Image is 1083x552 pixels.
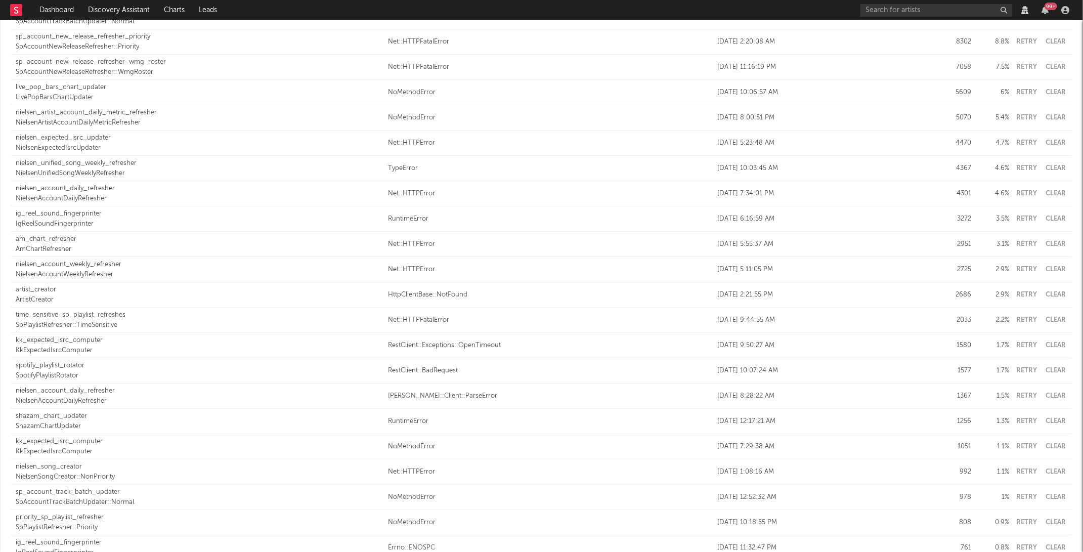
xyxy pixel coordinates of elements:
div: IgReelSoundFingerprinter [16,219,383,229]
div: nielsen_account_daily_refresher [16,386,383,396]
div: LivePopBarsChartUpdater [16,93,383,103]
a: Net::HTTPFatalError [388,315,712,325]
a: priority_sp_playlist_refresherSpPlaylistRefresher::Priority [16,513,383,532]
div: [DATE] 7:34:01 PM [717,189,933,199]
div: 1.3 % [976,416,1009,427]
div: HttpClientBase::NotFound [388,290,712,300]
div: TypeError [388,163,712,174]
div: Net::HTTPError [388,189,712,199]
div: 4470 [938,138,971,148]
a: kk_expected_isrc_computerKkExpectedIsrcComputer [16,437,383,456]
div: [DATE] 10:07:24 AM [717,366,933,376]
div: [DATE] 1:08:16 AM [717,467,933,477]
button: Clear [1045,443,1067,450]
div: artist_creator [16,285,383,295]
div: 99 + [1045,3,1057,10]
button: Retry [1014,342,1039,349]
div: 1.7 % [976,366,1009,376]
div: ig_reel_sound_fingerprinter [16,209,383,219]
div: NoMethodError [388,518,712,528]
button: Clear [1045,393,1067,399]
div: 2033 [938,315,971,325]
div: [DATE] 10:06:57 AM [717,88,933,98]
div: 2686 [938,290,971,300]
a: sp_account_new_release_refresher_prioritySpAccountNewReleaseRefresher::Priority [16,32,383,52]
a: NoMethodError [388,88,712,98]
button: Retry [1014,266,1039,273]
button: Clear [1045,494,1067,500]
div: [DATE] 10:03:45 AM [717,163,933,174]
div: [DATE] 6:16:59 AM [717,214,933,224]
a: Net::HTTPError [388,239,712,249]
div: nielsen_expected_isrc_updater [16,133,383,143]
div: Net::HTTPFatalError [388,37,712,47]
div: 1.7 % [976,341,1009,351]
button: Clear [1045,89,1067,96]
a: Net::HTTPError [388,265,712,275]
a: am_chart_refresherAmChartRefresher [16,234,383,254]
div: RuntimeError [388,214,712,224]
input: Search for artists [860,4,1012,17]
div: ArtistCreator [16,295,383,305]
button: Clear [1045,140,1067,146]
div: priority_sp_playlist_refresher [16,513,383,523]
div: nielsen_account_weekly_refresher [16,260,383,270]
div: [DATE] 12:17:21 AM [717,416,933,427]
div: [DATE] 11:16:19 PM [717,62,933,72]
div: live_pop_bars_chart_updater [16,82,383,93]
div: nielsen_account_daily_refresher [16,184,383,194]
div: 4.6 % [976,189,1009,199]
div: nielsen_artist_account_daily_metric_refresher [16,108,383,118]
button: Retry [1014,393,1039,399]
div: NielsenAccountWeeklyRefresher [16,270,383,280]
button: Retry [1014,469,1039,475]
a: RestClient::BadRequest [388,366,712,376]
div: 4.6 % [976,163,1009,174]
button: Retry [1014,89,1039,96]
a: nielsen_account_daily_refresherNielsenAccountDailyRefresher [16,184,383,203]
div: nielsen_unified_song_weekly_refresher [16,158,383,168]
div: NoMethodError [388,113,712,123]
a: [PERSON_NAME]::Client::ParseError [388,391,712,401]
div: 4301 [938,189,971,199]
div: [DATE] 5:23:48 AM [717,138,933,148]
div: 2725 [938,265,971,275]
button: Retry [1014,494,1039,500]
div: NoMethodError [388,442,712,452]
a: RestClient::Exceptions::OpenTimeout [388,341,712,351]
div: Net::HTTPError [388,138,712,148]
a: nielsen_unified_song_weekly_refresherNielsenUnifiedSongWeeklyRefresher [16,158,383,178]
div: [DATE] 8:00:51 PM [717,113,933,123]
div: 5609 [938,88,971,98]
div: 7058 [938,62,971,72]
button: Clear [1045,216,1067,222]
div: 5.4 % [976,113,1009,123]
div: [DATE] 2:21:55 PM [717,290,933,300]
div: SpAccountTrackBatchUpdater::Normal [16,497,383,507]
a: live_pop_bars_chart_updaterLivePopBarsChartUpdater [16,82,383,102]
div: [DATE] 9:44:55 AM [717,315,933,325]
a: RuntimeError [388,416,712,427]
div: ShazamChartUpdater [16,421,383,432]
div: 3.1 % [976,239,1009,249]
button: Clear [1045,165,1067,172]
div: NielsenExpectedIsrcUpdater [16,143,383,153]
button: Retry [1014,418,1039,424]
a: Net::HTTPFatalError [388,62,712,72]
div: [DATE] 2:20:08 AM [717,37,933,47]
div: 8.8 % [976,37,1009,47]
div: [DATE] 7:29:38 AM [717,442,933,452]
div: 808 [938,518,971,528]
div: 1580 [938,341,971,351]
div: 2.9 % [976,265,1009,275]
div: 2.9 % [976,290,1009,300]
div: 8302 [938,37,971,47]
div: NielsenSongCreator::NonPriority [16,472,383,482]
div: 2.2 % [976,315,1009,325]
button: Clear [1045,64,1067,70]
a: nielsen_artist_account_daily_metric_refresherNielsenArtistAccountDailyMetricRefresher [16,108,383,128]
